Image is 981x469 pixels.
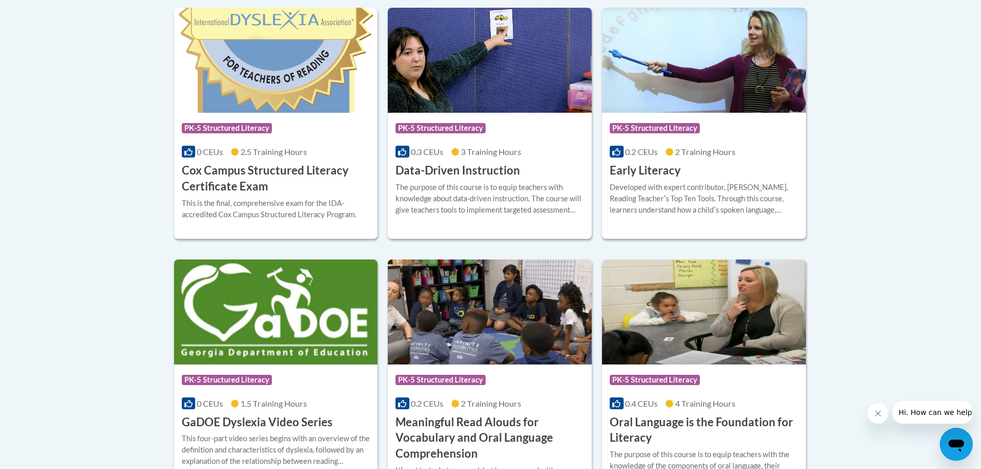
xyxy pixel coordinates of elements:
h3: Data-Driven Instruction [395,163,520,179]
span: 0 CEUs [197,398,223,408]
img: Course Logo [602,259,806,364]
span: 0.3 CEUs [411,147,443,157]
iframe: Button to launch messaging window [940,428,973,461]
h3: Meaningful Read Alouds for Vocabulary and Oral Language Comprehension [395,414,584,462]
span: 0.4 CEUs [625,398,658,408]
span: 4 Training Hours [675,398,735,408]
img: Course Logo [388,259,592,364]
span: PK-5 Structured Literacy [182,123,272,133]
div: This is the final, comprehensive exam for the IDA-accredited Cox Campus Structured Literacy Program. [182,198,370,220]
h3: Oral Language is the Foundation for Literacy [610,414,798,446]
span: 1.5 Training Hours [240,398,307,408]
span: 3 Training Hours [461,147,521,157]
img: Course Logo [388,8,592,113]
a: Course LogoPK-5 Structured Literacy0.2 CEUs2 Training Hours Early LiteracyDeveloped with expert c... [602,8,806,238]
iframe: Message from company [892,401,973,424]
span: 0 CEUs [197,147,223,157]
div: The purpose of this course is to equip teachers with knowledge about data-driven instruction. The... [395,182,584,216]
img: Course Logo [602,8,806,113]
img: Course Logo [174,259,378,364]
a: Course LogoPK-5 Structured Literacy0 CEUs2.5 Training Hours Cox Campus Structured Literacy Certif... [174,8,378,238]
span: 2 Training Hours [675,147,735,157]
iframe: Close message [868,403,888,424]
span: PK-5 Structured Literacy [395,375,486,385]
h3: Cox Campus Structured Literacy Certificate Exam [182,163,370,195]
span: Hi. How can we help? [6,7,83,15]
span: 0.2 CEUs [625,147,658,157]
span: 2.5 Training Hours [240,147,307,157]
img: Course Logo [174,8,378,113]
h3: Early Literacy [610,163,681,179]
a: Course LogoPK-5 Structured Literacy0.3 CEUs3 Training Hours Data-Driven InstructionThe purpose of... [388,8,592,238]
span: PK-5 Structured Literacy [610,123,700,133]
h3: GaDOE Dyslexia Video Series [182,414,333,430]
div: Developed with expert contributor, [PERSON_NAME], Reading Teacherʹs Top Ten Tools. Through this c... [610,182,798,216]
span: PK-5 Structured Literacy [395,123,486,133]
span: PK-5 Structured Literacy [182,375,272,385]
div: This four-part video series begins with an overview of the definition and characteristics of dysl... [182,433,370,467]
span: 2 Training Hours [461,398,521,408]
span: PK-5 Structured Literacy [610,375,700,385]
span: 0.2 CEUs [411,398,443,408]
